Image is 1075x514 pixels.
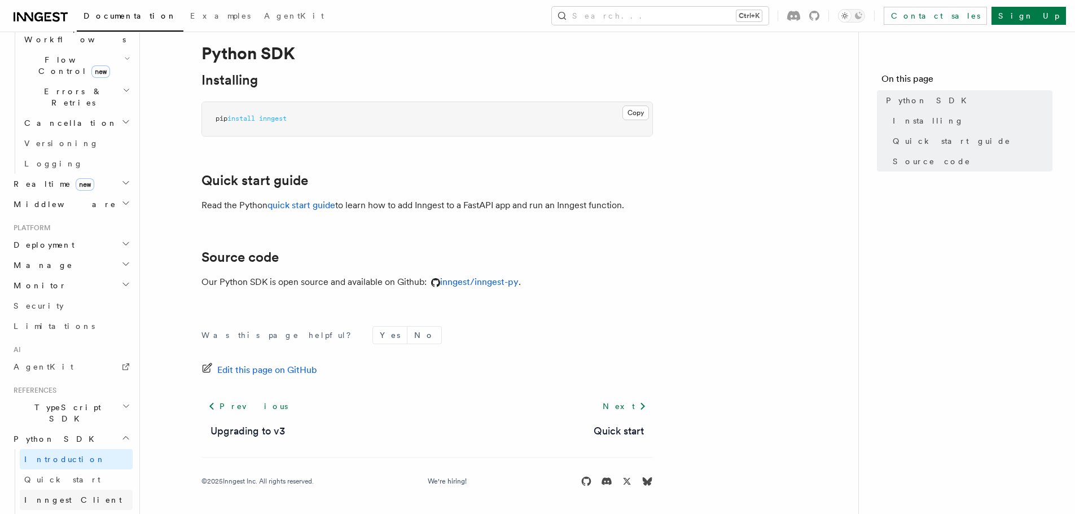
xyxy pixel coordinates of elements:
[9,275,133,296] button: Monitor
[257,3,331,30] a: AgentKit
[991,7,1066,25] a: Sign Up
[24,139,99,148] span: Versioning
[9,199,116,210] span: Middleware
[884,7,987,25] a: Contact sales
[893,156,971,167] span: Source code
[736,10,762,21] kbd: Ctrl+K
[552,7,769,25] button: Search...Ctrl+K
[14,322,95,331] span: Limitations
[227,115,255,122] span: install
[9,316,133,336] a: Limitations
[9,239,74,251] span: Deployment
[20,23,126,45] span: Steps & Workflows
[428,477,467,486] a: We're hiring!
[201,330,359,341] p: Was this page helpful?
[14,301,64,310] span: Security
[20,81,133,113] button: Errors & Retries
[201,249,279,265] a: Source code
[201,173,308,188] a: Quick start guide
[9,260,73,271] span: Manage
[201,43,653,63] h1: Python SDK
[838,9,865,23] button: Toggle dark mode
[201,197,653,213] p: Read the Python to learn how to add Inngest to a FastAPI app and run an Inngest function.
[210,423,285,439] a: Upgrading to v3
[596,396,653,416] a: Next
[622,106,649,120] button: Copy
[881,90,1052,111] a: Python SDK
[201,477,314,486] div: © 2025 Inngest Inc. All rights reserved.
[9,255,133,275] button: Manage
[9,357,133,377] a: AgentKit
[77,3,183,32] a: Documentation
[24,495,122,504] span: Inngest Client
[594,423,644,439] a: Quick start
[407,327,441,344] button: No
[91,65,110,78] span: new
[20,50,133,81] button: Flow Controlnew
[201,362,317,378] a: Edit this page on GitHub
[20,54,124,77] span: Flow Control
[201,72,258,88] a: Installing
[888,151,1052,172] a: Source code
[14,362,73,371] span: AgentKit
[9,194,133,214] button: Middleware
[9,235,133,255] button: Deployment
[9,429,133,449] button: Python SDK
[217,362,317,378] span: Edit this page on GitHub
[9,223,51,232] span: Platform
[9,386,56,395] span: References
[20,490,133,510] a: Inngest Client
[264,11,324,20] span: AgentKit
[9,402,122,424] span: TypeScript SDK
[20,113,133,133] button: Cancellation
[190,11,251,20] span: Examples
[893,115,964,126] span: Installing
[20,18,133,50] button: Steps & Workflows
[9,433,101,445] span: Python SDK
[24,455,106,464] span: Introduction
[24,475,100,484] span: Quick start
[9,345,21,354] span: AI
[259,115,287,122] span: inngest
[886,95,973,106] span: Python SDK
[9,174,133,194] button: Realtimenew
[9,280,67,291] span: Monitor
[24,159,83,168] span: Logging
[427,276,519,287] a: inngest/inngest-py
[216,115,227,122] span: pip
[267,200,335,210] a: quick start guide
[201,274,653,290] p: Our Python SDK is open source and available on Github: .
[76,178,94,191] span: new
[9,296,133,316] a: Security
[201,396,295,416] a: Previous
[20,449,133,469] a: Introduction
[20,117,117,129] span: Cancellation
[888,131,1052,151] a: Quick start guide
[20,153,133,174] a: Logging
[84,11,177,20] span: Documentation
[373,327,407,344] button: Yes
[20,133,133,153] a: Versioning
[183,3,257,30] a: Examples
[881,72,1052,90] h4: On this page
[888,111,1052,131] a: Installing
[9,178,94,190] span: Realtime
[893,135,1011,147] span: Quick start guide
[9,397,133,429] button: TypeScript SDK
[20,469,133,490] a: Quick start
[20,86,122,108] span: Errors & Retries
